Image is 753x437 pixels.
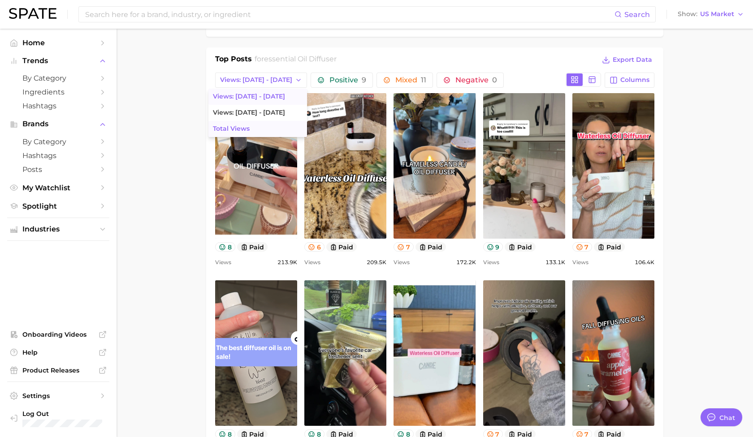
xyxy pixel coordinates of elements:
[7,36,109,50] a: Home
[22,151,94,160] span: Hashtags
[22,330,94,338] span: Onboarding Videos
[264,55,337,63] span: essential oil diffuser
[215,73,307,88] button: Views: [DATE] - [DATE]
[394,242,414,252] button: 7
[505,242,536,252] button: paid
[213,93,285,100] span: Views: [DATE] - [DATE]
[455,77,497,84] span: Negative
[22,225,94,233] span: Industries
[215,242,235,252] button: 8
[620,76,649,84] span: Columns
[700,12,734,17] span: US Market
[22,202,94,210] span: Spotlight
[572,242,593,252] button: 7
[84,7,615,22] input: Search here for a brand, industry, or ingredient
[22,392,94,400] span: Settings
[215,257,231,268] span: Views
[22,348,94,356] span: Help
[213,109,285,116] span: Views: [DATE] - [DATE]
[255,54,337,67] h2: for
[22,74,94,82] span: by Category
[304,257,320,268] span: Views
[7,407,109,430] a: Log out. Currently logged in with e-mail cfuentes@onscent.com.
[22,366,94,374] span: Product Releases
[572,257,589,268] span: Views
[456,257,476,268] span: 172.2k
[22,57,94,65] span: Trends
[7,99,109,113] a: Hashtags
[594,242,625,252] button: paid
[678,12,697,17] span: Show
[7,199,109,213] a: Spotlight
[600,54,654,66] button: Export Data
[7,85,109,99] a: Ingredients
[22,137,94,146] span: by Category
[675,9,746,20] button: ShowUS Market
[613,56,652,64] span: Export Data
[492,76,497,84] span: 0
[22,88,94,96] span: Ingredients
[362,76,366,84] span: 9
[7,163,109,176] a: Posts
[22,184,94,192] span: My Watchlist
[483,257,499,268] span: Views
[635,257,654,268] span: 106.4k
[208,89,307,137] ul: Views: [DATE] - [DATE]
[22,39,94,47] span: Home
[237,242,268,252] button: paid
[213,125,250,133] span: Total Views
[326,242,357,252] button: paid
[9,8,56,19] img: SPATE
[304,242,325,252] button: 6
[545,257,565,268] span: 133.1k
[22,410,102,418] span: Log Out
[22,102,94,110] span: Hashtags
[7,135,109,149] a: by Category
[22,165,94,174] span: Posts
[277,257,297,268] span: 213.9k
[395,77,426,84] span: Mixed
[329,77,366,84] span: Positive
[415,242,446,252] button: paid
[7,117,109,131] button: Brands
[7,71,109,85] a: by Category
[7,364,109,377] a: Product Releases
[7,328,109,341] a: Onboarding Videos
[421,76,426,84] span: 11
[215,54,252,67] h1: Top Posts
[7,346,109,359] a: Help
[624,10,650,19] span: Search
[7,223,109,236] button: Industries
[7,149,109,163] a: Hashtags
[367,257,386,268] span: 209.5k
[22,120,94,128] span: Brands
[483,242,503,252] button: 9
[394,257,410,268] span: Views
[7,54,109,68] button: Trends
[7,389,109,403] a: Settings
[220,76,292,84] span: Views: [DATE] - [DATE]
[605,73,654,88] button: Columns
[7,181,109,195] a: My Watchlist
